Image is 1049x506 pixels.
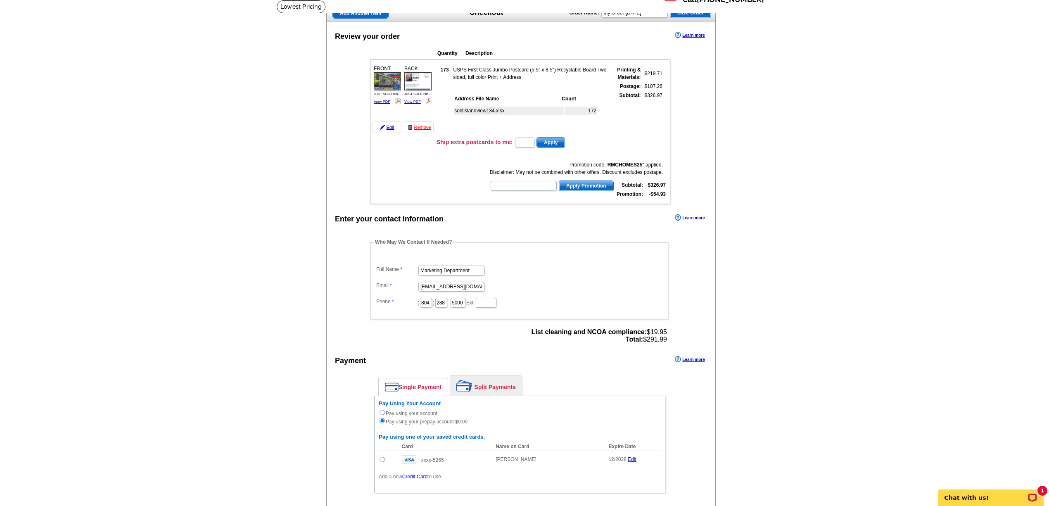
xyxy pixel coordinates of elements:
a: Add Another Item [332,8,389,19]
a: Learn more [675,32,705,38]
th: Address File Name [454,95,560,103]
div: Enter your contact information [335,214,444,225]
a: Remove [405,121,434,133]
img: visa.gif [402,455,416,464]
img: small-thumb.jpg [374,72,401,90]
b: RMCHOMES25 [608,162,643,168]
td: $326.97 [642,91,663,134]
h6: Pay using one of your saved credit cards. [379,434,661,440]
label: Full Name [376,266,418,273]
span: JUST SOLD Isla... [374,92,401,96]
img: pencil-icon.gif [380,125,385,130]
span: 12/2028 [608,456,626,462]
span: Add Another Item [333,8,388,18]
div: Promotion code " " applied. Disclaimer: May not be combined with other offers. Discount excludes ... [490,161,663,176]
p: Add a new to use [379,473,661,480]
span: xxxx-5265 [421,457,444,463]
img: split-payment.png [456,380,472,392]
button: Apply Promotion [559,181,614,191]
img: small-thumb.jpg [404,72,432,90]
th: Card [398,442,492,451]
span: Apply Promotion [559,181,613,191]
button: Apply [536,137,565,148]
div: Payment [335,355,366,366]
img: trashcan-icon.gif [408,125,413,130]
strong: Postage: [620,83,641,89]
h6: Pay Using Your Account [379,400,661,407]
th: Count [561,95,597,103]
a: Split Payments [450,376,522,396]
th: Name on Card [491,442,604,451]
th: Description [465,49,616,57]
img: pdf_logo.png [425,98,432,104]
div: Review your order [335,31,400,42]
label: Email [376,282,418,289]
a: View PDF [374,100,390,104]
img: pdf_logo.png [395,98,401,104]
a: Single Payment [379,378,448,396]
strong: Subtotal: [622,182,643,188]
span: $19.95 $291.99 [532,328,667,343]
td: $219.71 [642,66,663,81]
td: USPS First Class Jumbo Postcard (5.5" x 8.5") Recyclable Board Two sided, full color Print + Address [453,66,608,81]
strong: 173 [441,67,449,73]
td: $107.26 [642,82,663,90]
div: BACK [403,64,433,106]
strong: Total: [626,336,643,343]
strong: $326.97 [648,182,666,188]
span: [PERSON_NAME] [496,456,536,462]
a: Learn more [675,214,705,221]
dd: ( ) - Ext. [374,296,664,309]
strong: Subtotal: [619,93,641,98]
td: 172 [565,107,597,115]
div: Pay using your account Pay using your prepay account $0.00 [379,400,661,425]
div: FRONT [373,64,402,106]
th: Quantity [437,49,464,57]
strong: Printing & Materials: [617,67,641,80]
img: single-payment.png [385,382,399,392]
a: View PDF [404,100,421,104]
h3: Ship extra postcards to me: [437,138,513,146]
a: Credit Card [402,474,427,480]
a: Learn more [675,356,705,363]
a: Edit [373,121,401,133]
strong: List cleaning and NCOA compliance: [532,328,647,335]
span: Apply [537,138,565,147]
strong: -$54.93 [649,191,666,197]
iframe: LiveChat chat widget [933,480,1049,506]
td: soldislandview134.xlsx [454,107,564,115]
label: Phone [376,298,418,305]
legend: Who May We Contact If Needed? [374,238,453,246]
a: Edit [628,456,636,462]
strong: Promotion: [617,191,643,197]
span: JUST SOLD Isla... [404,92,431,96]
th: Expire Date [604,442,661,451]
